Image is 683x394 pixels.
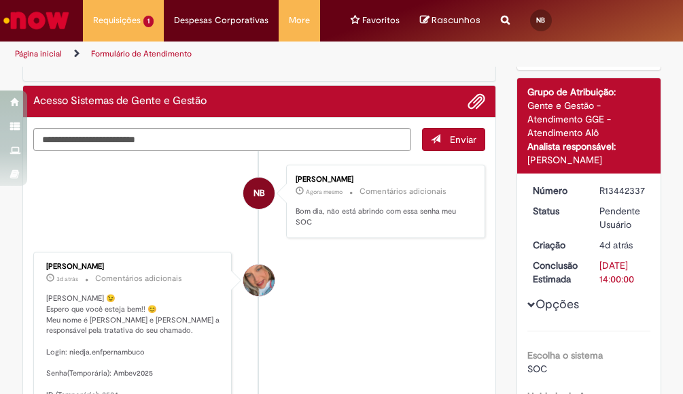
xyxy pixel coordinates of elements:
div: [PERSON_NAME] [46,263,222,271]
span: SOC [527,363,547,375]
div: 24/08/2025 14:46:21 [599,238,646,252]
span: NB [536,16,545,24]
span: Despesas Corporativas [174,14,268,27]
textarea: Digite sua mensagem aqui... [33,128,411,151]
div: Gente e Gestão - Atendimento GGE - Atendimento Alô [527,99,650,139]
time: 24/08/2025 14:46:21 [599,239,633,251]
img: ServiceNow [1,7,71,34]
span: NB [253,177,265,210]
p: Bom dia, não está abrindo com essa senha meu SOC [296,206,471,227]
span: 3d atrás [56,275,78,283]
span: Favoritos [362,14,400,27]
div: [PERSON_NAME] [296,176,471,184]
span: Agora mesmo [306,188,343,196]
div: Analista responsável: [527,139,650,153]
span: Rascunhos [432,14,480,27]
dt: Número [523,184,589,197]
span: 1 [143,16,154,27]
b: Escolha o sistema [527,349,603,361]
div: [DATE] 14:00:00 [599,259,646,286]
div: Jacqueline Andrade Galani [243,265,275,296]
dt: Criação [523,238,589,252]
dt: Status [523,204,589,218]
span: Enviar [450,133,476,146]
div: [PERSON_NAME] [527,153,650,167]
button: Adicionar anexos [468,93,485,110]
time: 28/08/2025 08:18:18 [306,188,343,196]
button: Enviar [422,128,485,151]
small: Comentários adicionais [360,186,446,197]
span: Requisições [93,14,141,27]
div: R13442337 [599,184,646,197]
span: More [289,14,310,27]
time: 25/08/2025 10:22:27 [56,275,78,283]
div: Grupo de Atribuição: [527,85,650,99]
a: No momento, sua lista de rascunhos tem 0 Itens [420,14,480,27]
h2: Acesso Sistemas de Gente e Gestão Histórico de tíquete [33,95,207,108]
ul: Trilhas de página [10,42,388,67]
a: Página inicial [15,48,62,59]
a: Formulário de Atendimento [91,48,192,59]
div: Pendente Usuário [599,204,646,231]
dt: Conclusão Estimada [523,259,589,286]
span: 4d atrás [599,239,633,251]
small: Comentários adicionais [95,273,182,284]
div: Niedja Dos Santos Brito [243,178,275,209]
